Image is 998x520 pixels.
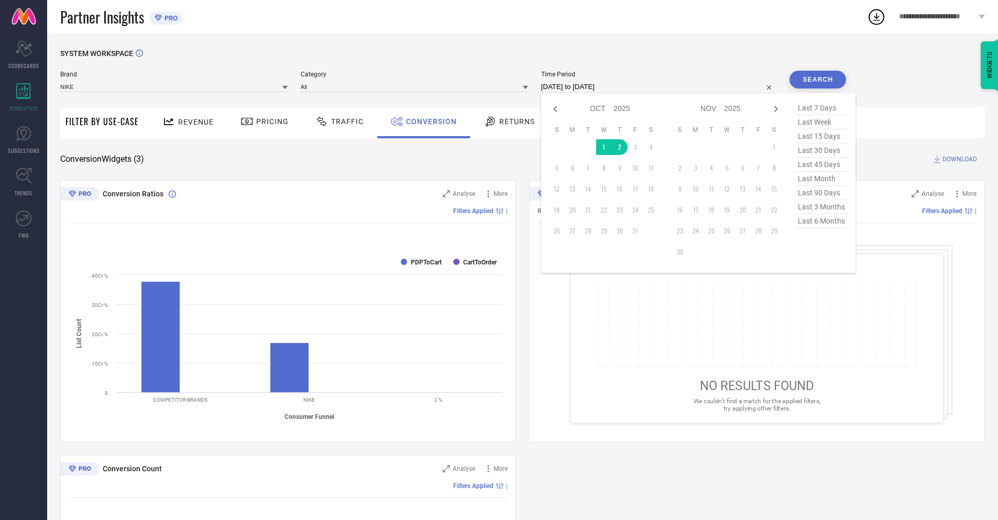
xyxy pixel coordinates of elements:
input: Select time period [541,81,777,93]
td: Fri Nov 14 2025 [751,181,766,197]
td: Sun Nov 16 2025 [672,202,688,218]
th: Sunday [549,126,565,134]
text: 0 [105,390,108,396]
td: Sat Oct 11 2025 [643,160,659,176]
span: last 90 days [795,186,848,200]
td: Mon Oct 06 2025 [565,160,580,176]
span: last month [795,172,848,186]
td: Wed Oct 29 2025 [596,223,612,239]
th: Monday [688,126,704,134]
span: Returns [499,117,535,126]
svg: Zoom [443,465,450,472]
td: Sat Nov 08 2025 [766,160,782,176]
th: Wednesday [596,126,612,134]
span: Conversion [406,117,457,126]
span: SYSTEM WORKSPACE [60,49,133,58]
td: Mon Oct 13 2025 [565,181,580,197]
span: | [975,207,977,215]
td: Sat Oct 25 2025 [643,202,659,218]
td: Mon Oct 27 2025 [565,223,580,239]
span: Category [301,71,528,78]
span: Revenue [178,118,214,126]
td: Sat Nov 29 2025 [766,223,782,239]
span: last 45 days [795,158,848,172]
div: Premium [529,187,568,203]
td: Mon Nov 24 2025 [688,223,704,239]
td: Wed Oct 01 2025 [596,139,612,155]
span: Analyse [922,190,944,197]
span: Brand [60,71,288,78]
td: Tue Oct 21 2025 [580,202,596,218]
td: Fri Oct 03 2025 [628,139,643,155]
text: 30Cr % [92,302,108,308]
span: Filters Applied [922,207,962,215]
span: Filter By Use-Case [65,115,139,128]
td: Mon Nov 17 2025 [688,202,704,218]
svg: Zoom [912,190,919,197]
td: Sun Oct 19 2025 [549,202,565,218]
td: Tue Oct 28 2025 [580,223,596,239]
td: Mon Oct 20 2025 [565,202,580,218]
td: Tue Nov 11 2025 [704,181,719,197]
td: Tue Oct 14 2025 [580,181,596,197]
td: Sat Nov 15 2025 [766,181,782,197]
td: Mon Nov 03 2025 [688,160,704,176]
td: Wed Nov 26 2025 [719,223,735,239]
span: last 3 months [795,200,848,214]
span: NO RESULTS FOUND [700,379,814,393]
td: Sat Nov 22 2025 [766,202,782,218]
th: Sunday [672,126,688,134]
th: Thursday [735,126,751,134]
div: Open download list [867,7,886,26]
td: Wed Nov 19 2025 [719,202,735,218]
div: Premium [60,187,99,203]
td: Sun Nov 09 2025 [672,181,688,197]
td: Sun Nov 30 2025 [672,244,688,260]
span: | [506,482,508,490]
td: Sat Oct 18 2025 [643,181,659,197]
td: Thu Oct 30 2025 [612,223,628,239]
span: Analyse [453,465,475,472]
td: Sun Nov 23 2025 [672,223,688,239]
text: 20Cr % [92,331,108,337]
td: Thu Nov 20 2025 [735,202,751,218]
td: Thu Oct 23 2025 [612,202,628,218]
text: 40Cr % [92,273,108,279]
span: WORKSPACE [9,104,38,112]
td: Sun Oct 12 2025 [549,181,565,197]
span: Filters Applied [453,207,493,215]
td: Tue Nov 18 2025 [704,202,719,218]
td: Fri Oct 24 2025 [628,202,643,218]
td: Thu Nov 27 2025 [735,223,751,239]
th: Friday [751,126,766,134]
text: 2 % [434,397,442,403]
span: Revenue (% share) [538,207,589,215]
td: Sat Oct 04 2025 [643,139,659,155]
td: Fri Nov 07 2025 [751,160,766,176]
th: Wednesday [719,126,735,134]
span: Conversion Count [103,464,162,473]
td: Sun Oct 26 2025 [549,223,565,239]
span: Conversion Ratios [103,190,163,198]
td: Tue Nov 25 2025 [704,223,719,239]
th: Saturday [766,126,782,134]
td: Wed Oct 22 2025 [596,202,612,218]
td: Thu Oct 02 2025 [612,139,628,155]
td: Sun Nov 02 2025 [672,160,688,176]
span: Analyse [453,190,475,197]
td: Tue Oct 07 2025 [580,160,596,176]
td: Thu Oct 16 2025 [612,181,628,197]
th: Tuesday [580,126,596,134]
span: last 15 days [795,129,848,143]
span: TRENDS [15,189,32,197]
td: Fri Oct 31 2025 [628,223,643,239]
td: Wed Nov 05 2025 [719,160,735,176]
span: Filters Applied [453,482,493,490]
td: Wed Nov 12 2025 [719,181,735,197]
td: Fri Nov 21 2025 [751,202,766,218]
td: Thu Nov 13 2025 [735,181,751,197]
td: Sat Nov 01 2025 [766,139,782,155]
span: SCORECARDS [8,62,39,70]
span: We couldn’t find a match for the applied filters, try applying other filters. [694,397,820,412]
span: last 30 days [795,143,848,158]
